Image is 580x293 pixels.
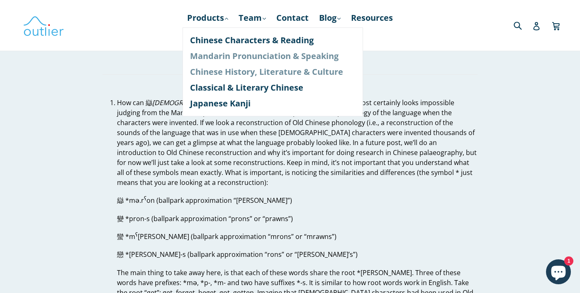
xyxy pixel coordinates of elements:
p: How can 䜌 be the sound component for 變 ? This most certainly looks impossible judging from the Ma... [117,98,477,187]
a: Products [183,10,232,25]
a: Chinese Characters & Reading [190,32,356,48]
a: Blog [315,10,345,25]
a: Resources [347,10,397,25]
img: Outlier Linguistics [23,13,64,37]
p: 變 *pron-s (ballpark approximation “prons” or “prawns”) [117,214,477,224]
a: Course Login [260,25,321,40]
input: Search [512,17,534,34]
sup: ʕ [135,231,138,238]
a: Team [234,10,270,25]
a: Japanese Kanji [190,96,356,111]
a: Contact [272,10,313,25]
sup: ʕ [144,195,146,202]
em: [DEMOGRAPHIC_DATA] [152,98,224,107]
inbox-online-store-chat: Shopify online store chat [543,259,573,286]
p: 䜌 *mə.r on (ballpark approximation “[PERSON_NAME]”) [117,195,477,205]
a: Mandarin Pronunciation & Speaking [190,48,356,64]
p: 戀 *[PERSON_NAME]-s (ballpark approximation “rons” or “[PERSON_NAME]’s”) [117,249,477,259]
p: 蠻 *m [PERSON_NAME] (ballpark approximation “mrons” or “mrawns”) [117,231,477,241]
a: Classical & Literary Chinese [190,80,356,96]
a: Chinese History, Literature & Culture [190,64,356,80]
